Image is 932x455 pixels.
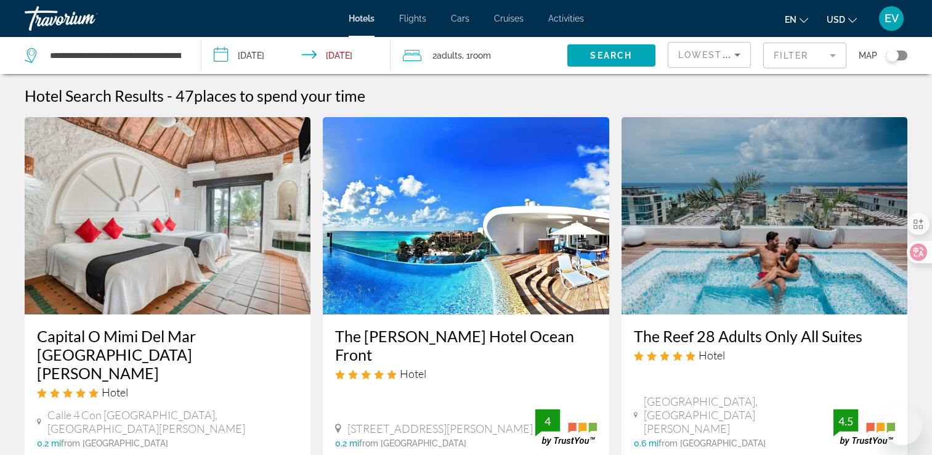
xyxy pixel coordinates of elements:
span: en [785,15,796,25]
mat-select: Sort by [678,47,740,62]
button: Check-in date: May 28, 2026 Check-out date: Jun 28, 2026 [201,37,391,74]
span: from [GEOGRAPHIC_DATA] [658,438,766,448]
button: Change currency [827,10,857,28]
img: Hotel image [323,117,609,314]
span: [STREET_ADDRESS][PERSON_NAME] [347,422,533,435]
div: 5 star Hotel [335,367,596,380]
span: Hotel [699,348,725,362]
span: Search [590,51,632,60]
a: Hotels [349,14,375,23]
img: trustyou-badge.svg [833,409,895,446]
h2: 47 [176,86,365,105]
span: [GEOGRAPHIC_DATA], [GEOGRAPHIC_DATA][PERSON_NAME] [644,395,833,435]
img: Hotel image [25,117,310,314]
a: Activities [548,14,584,23]
span: 0.6 mi [634,438,658,448]
span: Hotel [102,385,128,399]
iframe: Az üzenetküldési ablak megnyitására szolgáló gomb [883,406,922,445]
span: USD [827,15,845,25]
h1: Hotel Search Results [25,86,164,105]
span: Hotel [400,367,426,380]
span: EV [885,12,899,25]
span: from [GEOGRAPHIC_DATA] [61,438,168,448]
span: Room [470,51,491,60]
img: Hotel image [622,117,907,314]
img: trustyou-badge.svg [535,409,597,446]
a: The [PERSON_NAME] Hotel Ocean Front [335,327,596,364]
div: 5 star Hotel [634,348,895,362]
span: places to spend your time [194,86,365,105]
span: Lowest Price [678,50,757,60]
button: Change language [785,10,808,28]
div: 4 [535,414,560,428]
span: Map [859,47,877,64]
button: Travelers: 2 adults, 0 children [391,37,567,74]
span: from [GEOGRAPHIC_DATA] [359,438,466,448]
div: 4.5 [833,414,858,428]
span: 0.2 mi [335,438,359,448]
span: 0.2 mi [37,438,61,448]
button: Search [567,44,655,67]
button: User Menu [875,6,907,31]
a: Cars [451,14,469,23]
a: Capital O Mimi Del Mar [GEOGRAPHIC_DATA][PERSON_NAME] [37,327,298,382]
span: 2 [432,47,462,64]
span: , 1 [462,47,491,64]
button: Filter [763,42,846,69]
a: Cruises [494,14,524,23]
span: Adults [437,51,462,60]
a: Travorium [25,2,148,35]
a: Flights [399,14,426,23]
div: 5 star Hotel [37,385,298,399]
span: Calle 4 Con [GEOGRAPHIC_DATA], [GEOGRAPHIC_DATA][PERSON_NAME] [47,408,299,435]
button: Toggle map [877,50,907,61]
a: The Reef 28 Adults Only All Suites [634,327,895,345]
span: - [167,86,172,105]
